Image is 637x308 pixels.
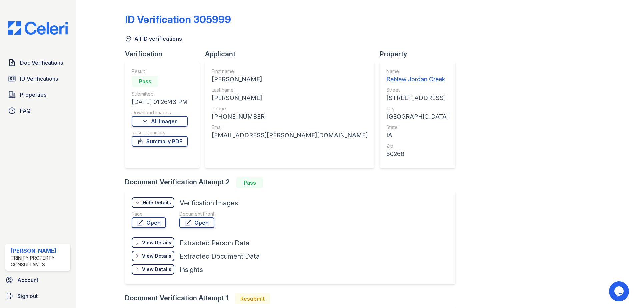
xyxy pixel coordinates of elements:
[132,91,188,97] div: Submitted
[386,124,449,131] div: State
[386,75,449,84] div: ReNew Jordan Creek
[20,91,46,99] span: Properties
[180,252,260,261] div: Extracted Document Data
[386,93,449,103] div: [STREET_ADDRESS]
[142,266,171,273] div: View Details
[132,97,188,107] div: [DATE] 01:26:43 PM
[386,105,449,112] div: City
[3,289,73,303] a: Sign out
[132,211,166,217] div: Face
[17,276,38,284] span: Account
[125,49,205,59] div: Verification
[125,35,182,43] a: All ID verifications
[132,109,188,116] div: Download Images
[142,253,171,259] div: View Details
[180,198,238,208] div: Verification Images
[132,129,188,136] div: Result summary
[179,217,214,228] a: Open
[132,76,158,87] div: Pass
[212,124,368,131] div: Email
[132,136,188,147] a: Summary PDF
[125,13,231,25] div: ID Verification 305999
[125,293,461,304] div: Document Verification Attempt 1
[380,49,461,59] div: Property
[17,292,38,300] span: Sign out
[180,265,203,274] div: Insights
[212,75,368,84] div: [PERSON_NAME]
[212,112,368,121] div: [PHONE_NUMBER]
[212,93,368,103] div: [PERSON_NAME]
[20,75,58,83] span: ID Verifications
[132,217,166,228] a: Open
[132,68,188,75] div: Result
[386,131,449,140] div: IA
[386,112,449,121] div: [GEOGRAPHIC_DATA]
[20,59,63,67] span: Doc Verifications
[386,87,449,93] div: Street
[132,116,188,127] a: All Images
[5,56,70,69] a: Doc Verifications
[386,68,449,75] div: Name
[3,273,73,287] a: Account
[212,68,368,75] div: First name
[143,199,171,206] div: Hide Details
[212,87,368,93] div: Last name
[212,131,368,140] div: [EMAIL_ADDRESS][PERSON_NAME][DOMAIN_NAME]
[3,21,73,35] img: CE_Logo_Blue-a8612792a0a2168367f1c8372b55b34899dd931a85d93a1a3d3e32e68fde9ad4.png
[386,149,449,159] div: 50266
[142,239,171,246] div: View Details
[180,238,249,248] div: Extracted Person Data
[609,281,630,301] iframe: chat widget
[386,143,449,149] div: Zip
[11,247,68,255] div: [PERSON_NAME]
[125,177,461,188] div: Document Verification Attempt 2
[205,49,380,59] div: Applicant
[11,255,68,268] div: Trinity Property Consultants
[5,88,70,101] a: Properties
[5,104,70,117] a: FAQ
[179,211,214,217] div: Document Front
[20,107,31,115] span: FAQ
[235,293,270,304] div: Resubmit
[236,177,263,188] div: Pass
[386,68,449,84] a: Name ReNew Jordan Creek
[5,72,70,85] a: ID Verifications
[212,105,368,112] div: Phone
